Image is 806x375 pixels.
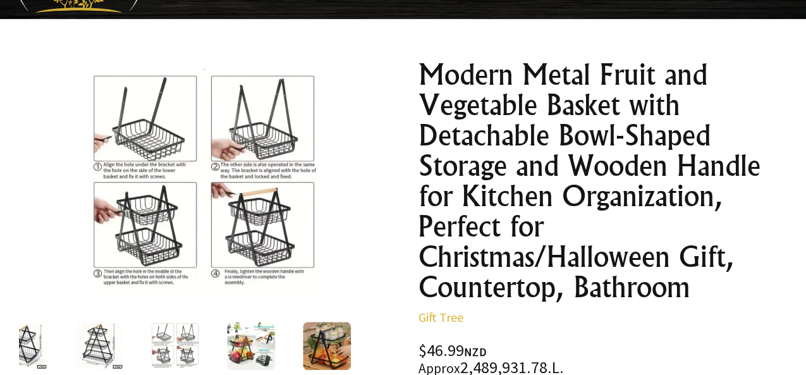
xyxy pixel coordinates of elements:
[418,59,788,302] h1: Modern Metal Fruit and Vegetable Basket with Detachable Bowl-Shaped Storage and Wooden Handle for...
[90,69,317,297] img: Modern Metal Fruit and Vegetable Basket with Detachable Bowl-Shaped Storage and Wooden Handle for...
[227,322,275,370] img: Modern Metal Fruit and Vegetable Basket with Detachable Bowl-Shaped Storage and Wooden Handle for...
[464,345,487,359] span: NZD
[151,322,199,370] img: Modern Metal Fruit and Vegetable Basket with Detachable Bowl-Shaped Storage and Wooden Handle for...
[75,322,123,370] img: Modern Metal Fruit and Vegetable Basket with Detachable Bowl-Shaped Storage and Wooden Handle for...
[303,322,351,370] img: Modern Metal Fruit and Vegetable Basket with Detachable Bowl-Shaped Storage and Wooden Handle for...
[418,309,463,325] a: Gift Tree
